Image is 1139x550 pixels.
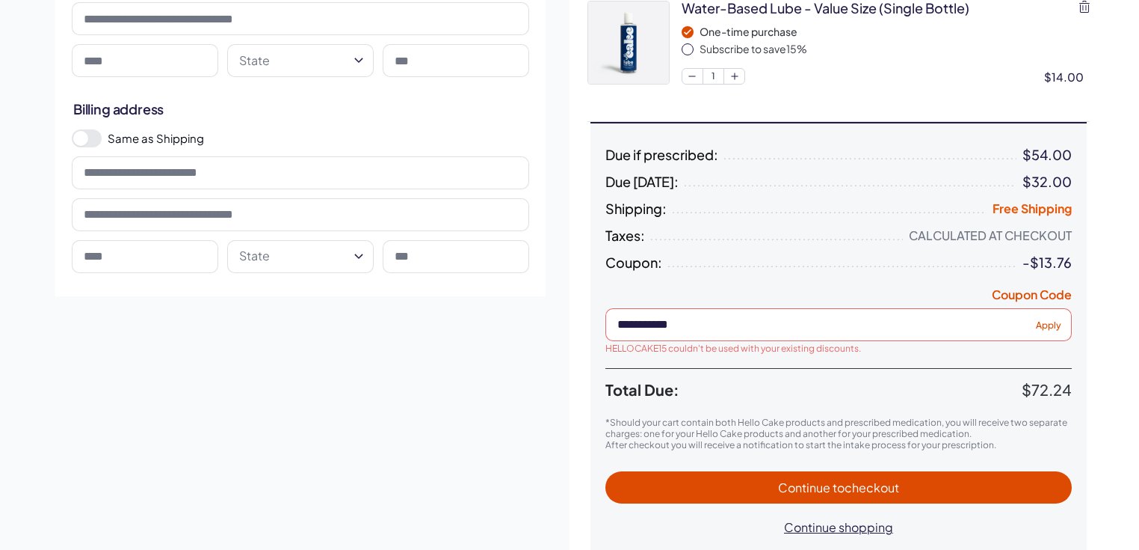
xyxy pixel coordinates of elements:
[605,381,1022,399] span: Total Due:
[605,343,861,355] div: HELLOCAKE15 couldn't be used with your existing discounts.
[605,174,679,189] span: Due [DATE]:
[703,69,724,84] span: 1
[1022,380,1072,399] span: $72.24
[605,147,718,162] span: Due if prescribed:
[700,25,1090,40] div: One-time purchase
[992,287,1072,308] button: Coupon Code
[605,439,996,450] span: After checkout you will receive a notification to start the intake process for your prescription.
[700,42,1090,57] div: Subscribe to save 15 %
[1022,147,1072,162] div: $54.00
[605,201,667,216] span: Shipping:
[1022,174,1072,189] div: $32.00
[1036,319,1061,330] span: Apply
[1022,255,1072,270] div: -$13.76
[73,100,528,118] h2: Billing address
[778,480,899,495] span: Continue
[108,130,529,146] label: Same as Shipping
[833,480,899,495] span: to checkout
[588,1,669,84] img: CROP5_01_HERO_44304be0-91d7-4b41-a1dd-53e1a10cb430.jpg
[605,471,1072,504] button: Continue tocheckout
[784,519,893,535] span: Continue shopping
[605,255,662,270] span: Coupon:
[1030,315,1067,334] button: Apply
[993,201,1072,216] span: Free Shipping
[769,511,908,543] button: Continue shopping
[605,417,1072,439] p: *Should your cart contain both Hello Cake products and prescribed medication, you will receive tw...
[605,228,645,243] span: Taxes:
[1044,69,1090,85] div: $14.00
[909,228,1072,243] div: Calculated at Checkout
